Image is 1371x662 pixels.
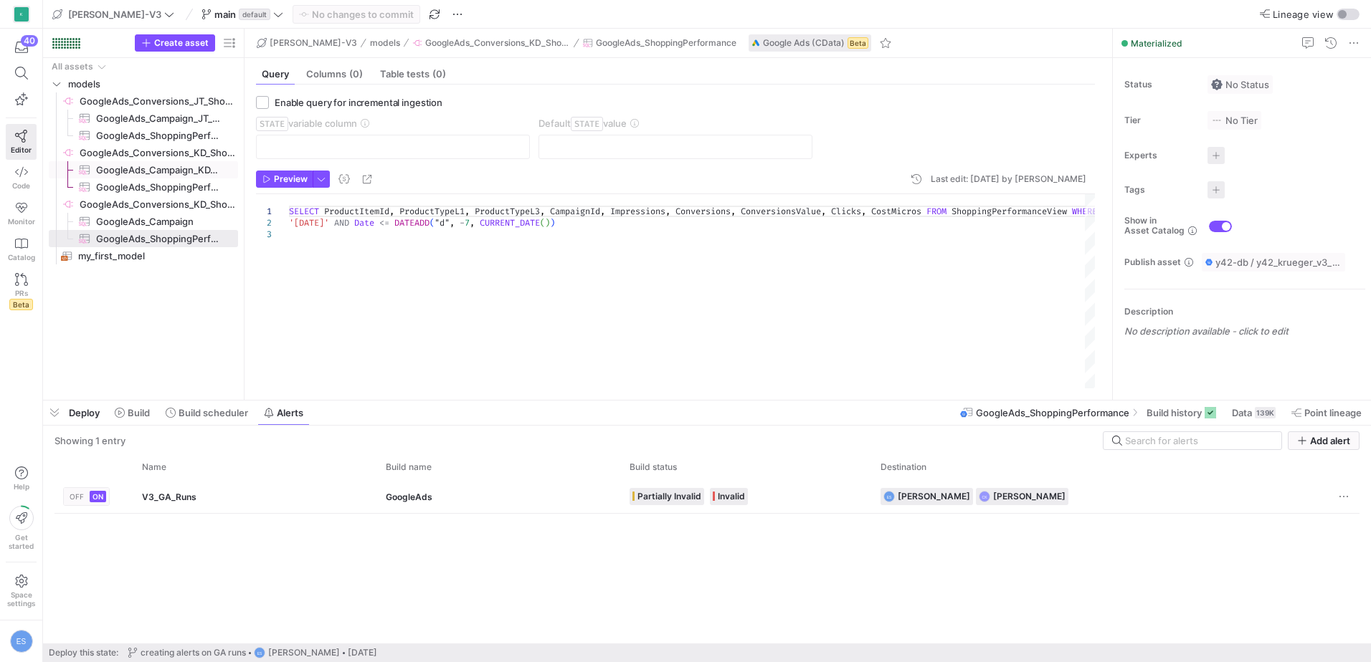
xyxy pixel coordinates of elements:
a: GoogleAds_Campaign_KD_AT​​​​​​​​​ [49,161,238,178]
span: Editor [11,145,32,154]
button: [PERSON_NAME]-V3 [253,34,361,52]
span: Google Ads (CData) [763,38,845,48]
span: Enable query for incremental ingestion [275,97,442,108]
p: Description [1124,307,1365,317]
span: [DATE] [348,648,377,658]
span: No Status [1211,79,1269,90]
div: Press SPACE to select this row. [49,161,238,178]
button: Preview [256,171,313,188]
span: Code [12,181,30,190]
span: "d" [435,217,450,229]
span: GoogleAds [386,480,432,514]
span: Data [1232,407,1252,418]
span: STATE [256,117,288,131]
span: Get started [9,533,34,550]
button: Getstarted [6,500,37,556]
span: <= [379,217,389,229]
span: , [389,206,394,217]
button: GoogleAds_Conversions_KD_Shopping_DE [409,34,574,52]
span: GoogleAds_Campaign_JT_DE​​​​​​​​​ [96,110,222,127]
span: ProductTypeL3 [475,206,540,217]
div: 3 [256,229,272,240]
div: ES [10,630,33,653]
div: Press SPACE to select this row. [49,127,238,144]
span: CURRENT_DATE [480,217,540,229]
span: Beta [848,37,868,49]
img: No tier [1211,115,1223,126]
span: ON [92,492,103,501]
span: Status [1124,80,1196,90]
div: All assets [52,62,93,72]
span: CostMicros [871,206,921,217]
div: Press SPACE to select this row. [49,247,238,264]
a: Code [6,160,37,196]
button: No statusNo Status [1208,75,1273,94]
div: Showing 1 entry [54,435,125,446]
span: Materialized [1131,38,1182,49]
span: , [665,206,670,217]
span: Table tests [380,69,446,79]
button: creating alerts on GA runsES[PERSON_NAME][DATE] [124,643,381,662]
div: Press SPACE to select this row. [49,144,238,161]
span: GoogleAds_ShoppingPerformance_JT_DE​​​​​​​​​ [96,128,222,144]
span: No Tier [1211,115,1258,126]
button: Add alert [1288,431,1360,450]
button: Data139K [1225,400,1282,425]
span: Deploy this state: [49,648,118,658]
span: , [470,217,475,229]
button: ES [6,626,37,656]
span: ( [540,217,545,229]
span: , [465,206,470,217]
div: Press SPACE to select this row. [49,213,238,230]
span: [PERSON_NAME] [993,491,1066,502]
span: GoogleAds_Conversions_KD_Shopping_AT​​​​​​​​ [80,145,236,161]
span: Invalid [718,491,745,502]
div: Press SPACE to select this row. [49,196,238,213]
span: y42-db / y42_krueger_v3_main / source__GoogleAds_Conversions_KD_Shopping_DE__GoogleAds_ShoppingPe... [1215,256,1342,268]
button: Alerts [257,400,310,425]
div: Press SPACE to select this row. [49,75,238,92]
span: Lineage view [1273,9,1334,20]
div: V3_GA_Runs [133,479,377,513]
span: STATE [571,117,603,131]
span: Preview [274,174,308,184]
span: GoogleAds_Campaign​​​​​​​​​ [96,214,222,230]
span: GoogleAds_ShoppingPerformance​​​​​​​​​ [96,231,222,247]
span: GoogleAds_Campaign_KD_AT​​​​​​​​​ [96,162,222,178]
button: models [366,34,404,52]
span: , [450,217,455,229]
div: CK [979,491,990,502]
button: Build scheduler [159,400,255,425]
button: Point lineage [1285,400,1368,425]
span: Partially Invalid [637,491,701,502]
span: , [821,206,826,217]
span: GoogleAds_ShoppingPerformance [976,407,1129,418]
span: Monitor [8,217,35,226]
a: Catalog [6,231,37,267]
span: 7 [465,217,470,229]
input: Search for alerts [1125,435,1273,446]
span: , [600,206,605,217]
button: GoogleAds_ShoppingPerformance [579,34,740,52]
span: Publish asset [1124,257,1181,267]
span: Tier [1124,115,1196,125]
span: Help [12,482,30,491]
a: GoogleAds_ShoppingPerformance_JT_DE​​​​​​​​​ [49,127,238,144]
a: GoogleAds_ShoppingPerformance​​​​​​​​​ [49,230,238,247]
button: Help [6,460,37,497]
div: ES [883,491,895,502]
div: 40 [21,35,38,47]
span: ) [550,217,555,229]
span: Deploy [69,407,100,418]
span: - [460,217,465,229]
span: my_first_model​​​​​​​​​​ [78,248,222,264]
span: Clicks [831,206,861,217]
span: ) [545,217,550,229]
span: Impressions [610,206,665,217]
div: K [14,7,29,21]
span: GoogleAds_ShoppingPerformance_KD_AT​​​​​​​​​ [96,179,222,196]
span: '[DATE]' [289,217,329,229]
span: , [540,206,545,217]
span: OFF [70,492,84,501]
a: Spacesettings [6,568,37,614]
